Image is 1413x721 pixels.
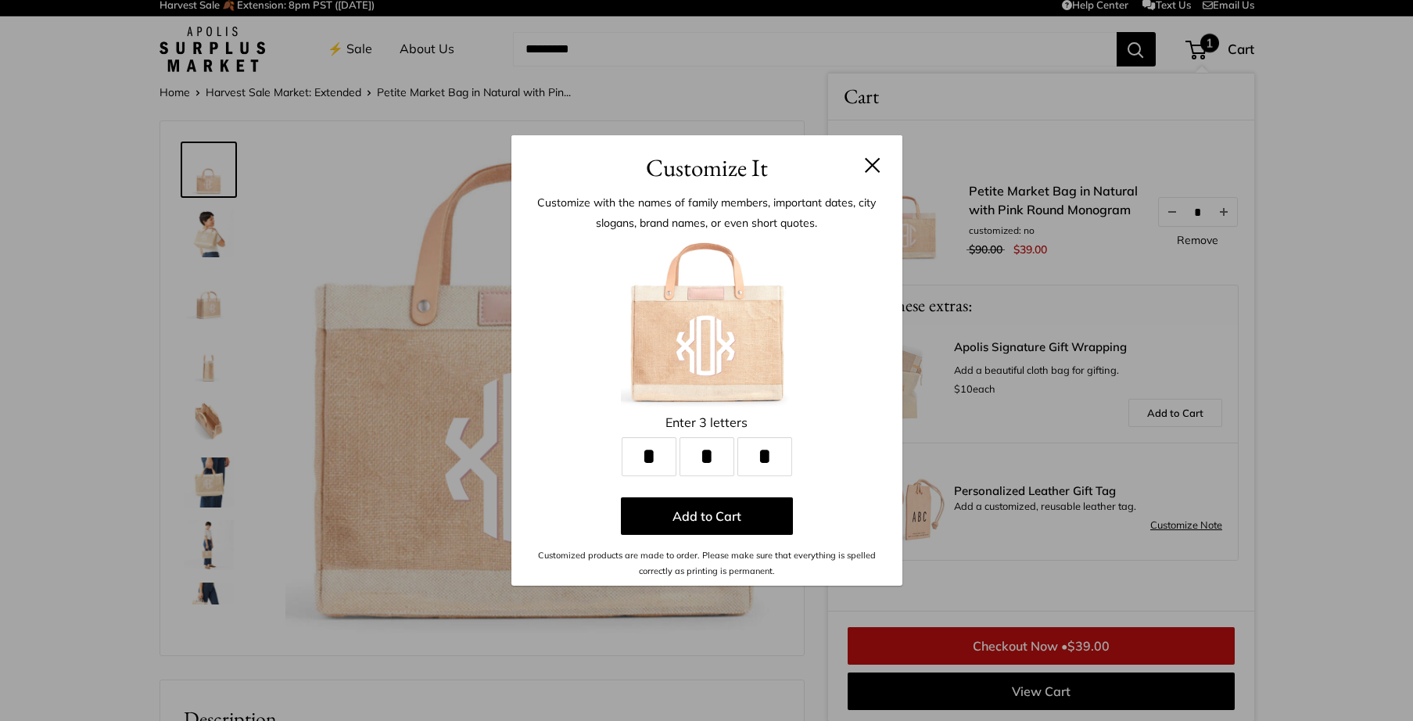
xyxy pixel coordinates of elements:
[535,149,879,186] h3: Customize It
[621,237,793,409] img: customizer-prod
[535,411,879,435] div: Enter 3 letters
[621,497,793,535] button: Add to Cart
[535,547,879,579] p: Customized products are made to order. Please make sure that everything is spelled correctly as p...
[535,192,879,233] p: Customize with the names of family members, important dates, city slogans, brand names, or even s...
